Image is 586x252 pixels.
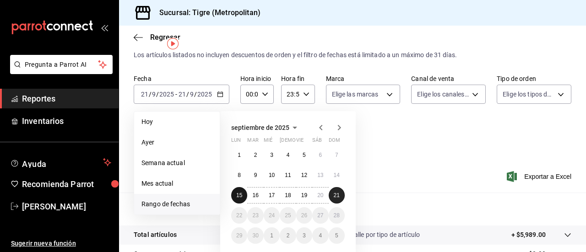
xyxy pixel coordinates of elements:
abbr: 27 de septiembre de 2025 [317,212,323,219]
span: Ayer [141,138,212,147]
abbr: 1 de octubre de 2025 [270,232,273,239]
abbr: 15 de septiembre de 2025 [236,192,242,198]
span: septiembre de 2025 [231,124,289,131]
label: Hora fin [281,75,315,82]
button: 9 de septiembre de 2025 [247,167,263,183]
abbr: 26 de septiembre de 2025 [301,212,307,219]
input: -- [152,91,156,98]
button: 20 de septiembre de 2025 [312,187,328,204]
abbr: 2 de septiembre de 2025 [254,152,257,158]
button: 23 de septiembre de 2025 [247,207,263,224]
button: septiembre de 2025 [231,122,300,133]
abbr: 28 de septiembre de 2025 [334,212,340,219]
button: 3 de septiembre de 2025 [264,147,280,163]
abbr: 8 de septiembre de 2025 [238,172,241,178]
button: 21 de septiembre de 2025 [329,187,345,204]
abbr: 3 de septiembre de 2025 [270,152,273,158]
input: ---- [197,91,212,98]
button: 1 de octubre de 2025 [264,227,280,244]
button: 7 de septiembre de 2025 [329,147,345,163]
label: Hora inicio [240,75,274,82]
span: Elige los tipos de orden [503,90,554,99]
button: 5 de septiembre de 2025 [296,147,312,163]
button: Pregunta a Parrot AI [10,55,113,74]
span: / [149,91,152,98]
label: Marca [326,75,401,82]
img: Tooltip marker [167,38,179,49]
abbr: 16 de septiembre de 2025 [252,192,258,198]
input: -- [141,91,149,98]
abbr: 21 de septiembre de 2025 [334,192,340,198]
button: 8 de septiembre de 2025 [231,167,247,183]
span: Semana actual [141,158,212,168]
abbr: 1 de septiembre de 2025 [238,152,241,158]
abbr: 9 de septiembre de 2025 [254,172,257,178]
button: 19 de septiembre de 2025 [296,187,312,204]
button: 13 de septiembre de 2025 [312,167,328,183]
span: Hoy [141,117,212,127]
abbr: 5 de octubre de 2025 [335,232,338,239]
button: 3 de octubre de 2025 [296,227,312,244]
button: 30 de septiembre de 2025 [247,227,263,244]
abbr: 30 de septiembre de 2025 [252,232,258,239]
abbr: 22 de septiembre de 2025 [236,212,242,219]
abbr: 19 de septiembre de 2025 [301,192,307,198]
span: [PERSON_NAME] [22,200,111,213]
span: Regresar [150,33,180,42]
button: 1 de septiembre de 2025 [231,147,247,163]
abbr: 4 de septiembre de 2025 [287,152,290,158]
span: Elige las marcas [332,90,379,99]
span: Pregunta a Parrot AI [25,60,98,70]
button: 16 de septiembre de 2025 [247,187,263,204]
abbr: 24 de septiembre de 2025 [269,212,275,219]
button: 15 de septiembre de 2025 [231,187,247,204]
abbr: lunes [231,137,241,147]
span: Rango de fechas [141,199,212,209]
abbr: 20 de septiembre de 2025 [317,192,323,198]
abbr: 4 de octubre de 2025 [319,232,322,239]
button: 17 de septiembre de 2025 [264,187,280,204]
span: Mes actual [141,179,212,188]
button: Exportar a Excel [509,171,571,182]
label: Fecha [134,75,229,82]
button: 4 de octubre de 2025 [312,227,328,244]
button: open_drawer_menu [101,24,108,31]
abbr: 2 de octubre de 2025 [287,232,290,239]
abbr: 18 de septiembre de 2025 [285,192,291,198]
abbr: 13 de septiembre de 2025 [317,172,323,178]
button: Regresar [134,33,180,42]
button: 28 de septiembre de 2025 [329,207,345,224]
a: Pregunta a Parrot AI [6,66,113,76]
button: 27 de septiembre de 2025 [312,207,328,224]
button: 5 de octubre de 2025 [329,227,345,244]
button: 25 de septiembre de 2025 [280,207,296,224]
abbr: 25 de septiembre de 2025 [285,212,291,219]
p: Total artículos [134,230,177,240]
button: 4 de septiembre de 2025 [280,147,296,163]
p: + $5,989.00 [511,230,546,240]
button: 18 de septiembre de 2025 [280,187,296,204]
button: 6 de septiembre de 2025 [312,147,328,163]
abbr: sábado [312,137,322,147]
button: 12 de septiembre de 2025 [296,167,312,183]
abbr: miércoles [264,137,272,147]
abbr: 6 de septiembre de 2025 [319,152,322,158]
button: 24 de septiembre de 2025 [264,207,280,224]
span: - [175,91,177,98]
abbr: domingo [329,137,340,147]
label: Canal de venta [411,75,486,82]
abbr: 10 de septiembre de 2025 [269,172,275,178]
button: 22 de septiembre de 2025 [231,207,247,224]
abbr: 23 de septiembre de 2025 [252,212,258,219]
span: Elige los canales de venta [417,90,469,99]
span: / [186,91,189,98]
input: ---- [159,91,174,98]
abbr: 12 de septiembre de 2025 [301,172,307,178]
h3: Sucursal: Tigre (Metropolitan) [152,7,260,18]
abbr: 11 de septiembre de 2025 [285,172,291,178]
abbr: jueves [280,137,334,147]
input: -- [178,91,186,98]
span: Sugerir nueva función [11,239,111,248]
